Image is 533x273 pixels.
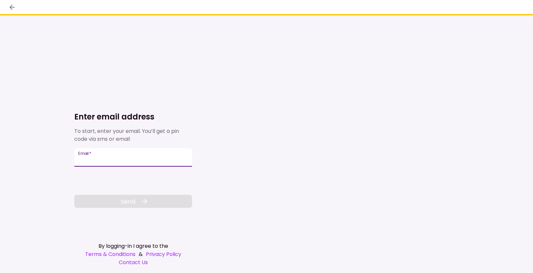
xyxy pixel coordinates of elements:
[78,151,91,156] label: Email
[7,2,18,13] button: back
[146,250,181,258] a: Privacy Policy
[74,242,192,250] div: By logging-in I agree to the
[74,127,192,143] div: To start, enter your email. You’ll get a pin code via sms or email
[74,258,192,266] a: Contact Us
[85,250,135,258] a: Terms & Conditions
[121,197,135,206] span: Send
[74,112,192,122] h1: Enter email address
[74,195,192,208] button: Send
[74,250,192,258] div: &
